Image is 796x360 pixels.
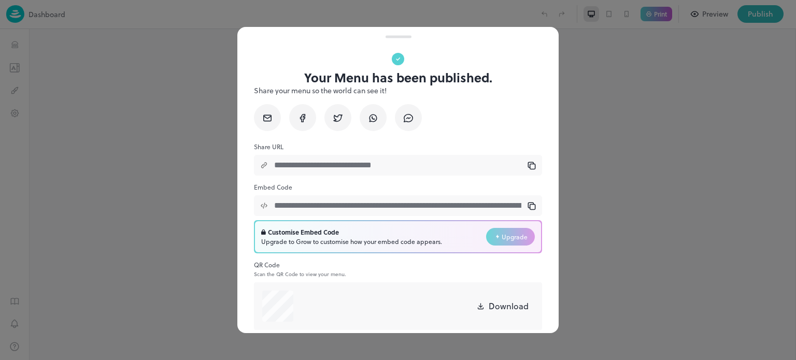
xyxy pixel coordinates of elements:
p: Your Menu has been published. [304,70,492,85]
p: Download [489,300,529,312]
p: QR Code [254,260,542,270]
p: Share URL [254,141,542,152]
div: Upgrade to Grow to customise how your embed code appears. [261,237,442,246]
p: Embed Code [254,182,542,192]
div: Customise Embed Code [261,227,442,237]
p: Share your menu so the world can see it! [254,85,542,96]
span: Upgrade [502,232,528,241]
p: Scan the QR Code to view your menu. [254,271,542,277]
